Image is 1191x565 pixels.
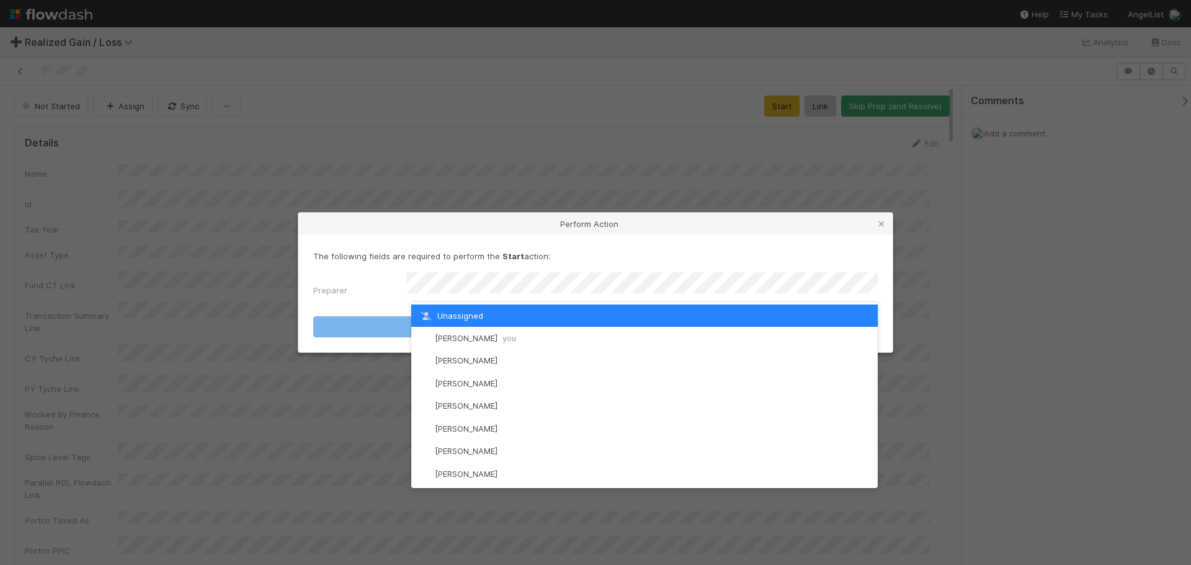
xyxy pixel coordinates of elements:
img: avatar_df83acd9-d480-4d6e-a150-67f005a3ea0d.png [419,377,431,389]
span: [PERSON_NAME] [435,446,497,456]
img: avatar_a30eae2f-1634-400a-9e21-710cfd6f71f0.png [419,400,431,412]
strong: Start [502,251,524,261]
img: avatar_04ed6c9e-3b93-401c-8c3a-8fad1b1fc72c.png [419,445,431,458]
span: you [502,333,516,343]
img: avatar_45ea4894-10ca-450f-982d-dabe3bd75b0b.png [419,422,431,435]
span: Unassigned [419,311,483,321]
span: [PERSON_NAME] [435,333,516,343]
span: [PERSON_NAME] [435,401,497,411]
span: [PERSON_NAME] [435,355,497,365]
span: [PERSON_NAME] [435,424,497,434]
button: Start [313,316,878,337]
label: Preparer [313,284,347,296]
img: avatar_55a2f090-1307-4765-93b4-f04da16234ba.png [419,355,431,367]
span: [PERSON_NAME] [435,469,497,479]
p: The following fields are required to perform the action: [313,250,878,262]
div: Perform Action [298,213,893,235]
img: avatar_00bac1b4-31d4-408a-a3b3-edb667efc506.png [419,468,431,480]
img: avatar_c8e523dd-415a-4cf0-87a3-4b787501e7b6.png [419,332,431,344]
span: [PERSON_NAME] [435,378,497,388]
